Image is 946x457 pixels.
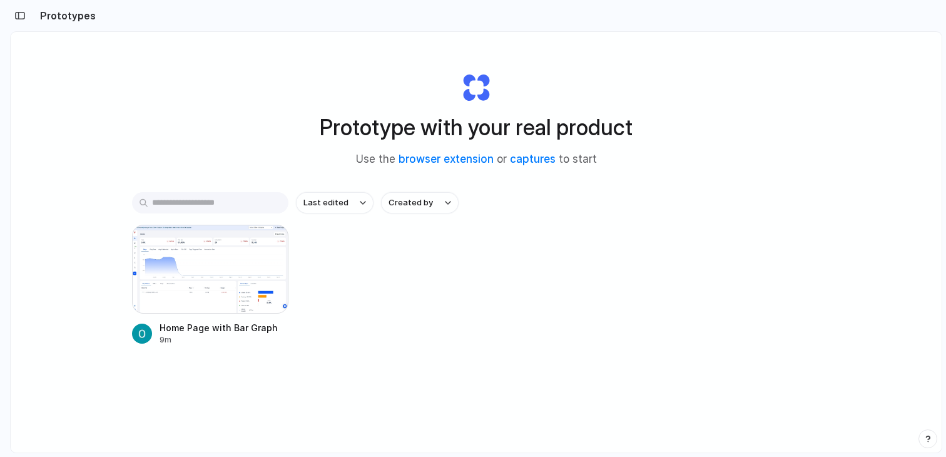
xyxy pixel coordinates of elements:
h2: Prototypes [35,8,96,23]
div: 9m [160,334,278,346]
a: captures [510,153,556,165]
span: Last edited [303,197,348,209]
div: Home Page with Bar Graph [160,321,278,334]
a: Home Page with Bar GraphHome Page with Bar Graph9m [132,225,288,346]
h1: Prototype with your real product [320,111,633,144]
span: Use the or to start [356,151,597,168]
a: browser extension [399,153,494,165]
span: Created by [389,197,433,209]
button: Last edited [296,192,374,213]
button: Created by [381,192,459,213]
